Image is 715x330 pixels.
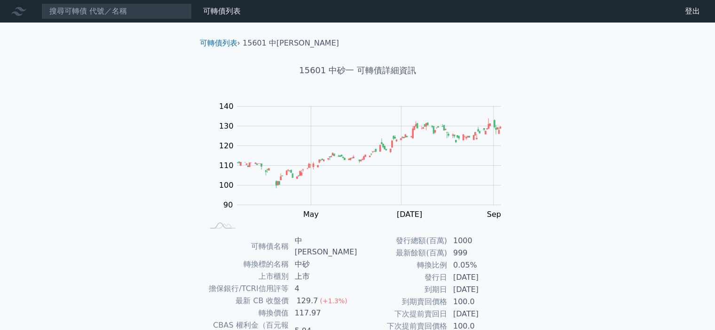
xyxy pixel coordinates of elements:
li: › [200,38,240,49]
td: 中砂 [289,258,358,270]
td: 上市 [289,270,358,283]
tspan: 110 [219,161,234,170]
td: 最新 CB 收盤價 [204,295,289,307]
td: 到期賣回價格 [358,296,448,308]
td: 下次提前賣回日 [358,308,448,320]
a: 登出 [677,4,707,19]
td: 上市櫃別 [204,270,289,283]
td: 可轉債名稱 [204,235,289,258]
td: [DATE] [448,271,512,284]
tspan: Sep [487,210,501,219]
tspan: May [303,210,319,219]
td: 4 [289,283,358,295]
h1: 15601 中砂一 可轉債詳細資訊 [192,64,523,77]
td: 100.0 [448,296,512,308]
td: 轉換比例 [358,259,448,271]
li: 15601 中[PERSON_NAME] [243,38,339,49]
tspan: 130 [219,122,234,130]
span: (+1.3%) [320,297,347,305]
td: 到期日 [358,284,448,296]
td: [DATE] [448,284,512,296]
div: 129.7 [295,295,320,307]
tspan: 120 [219,141,234,150]
td: 擔保銀行/TCRI信用評等 [204,283,289,295]
td: 轉換標的名稱 [204,258,289,270]
tspan: 90 [223,200,233,209]
td: 0.05% [448,259,512,271]
td: 中[PERSON_NAME] [289,235,358,258]
tspan: [DATE] [397,210,422,219]
td: 最新餘額(百萬) [358,247,448,259]
g: Chart [214,102,515,238]
td: 1000 [448,235,512,247]
td: 999 [448,247,512,259]
a: 可轉債列表 [203,7,241,15]
td: 發行日 [358,271,448,284]
td: 轉換價值 [204,307,289,319]
td: [DATE] [448,308,512,320]
a: 可轉債列表 [200,38,237,47]
td: 發行總額(百萬) [358,235,448,247]
tspan: 100 [219,181,234,190]
tspan: 140 [219,102,234,111]
input: 搜尋可轉債 代號／名稱 [41,3,192,19]
td: 117.97 [289,307,358,319]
